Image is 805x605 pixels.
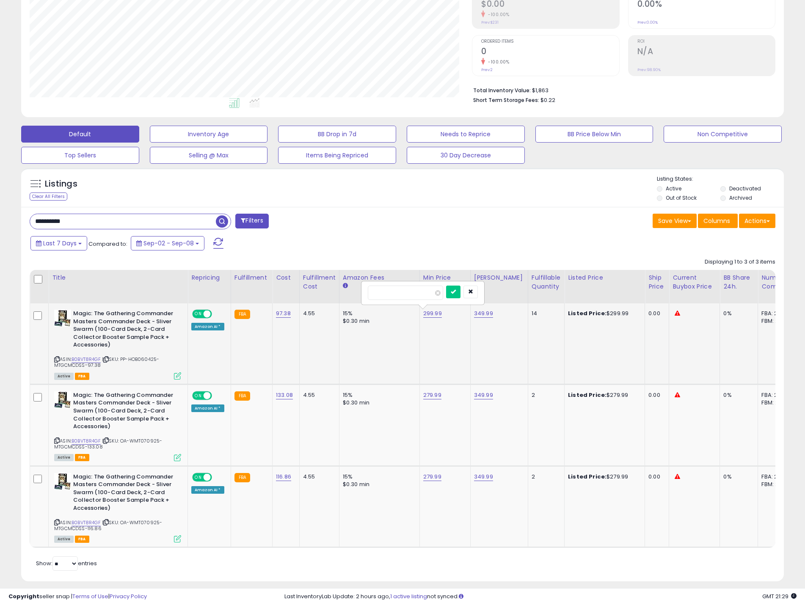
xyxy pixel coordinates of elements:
div: [PERSON_NAME] [474,273,524,282]
span: Show: entries [36,559,97,567]
div: $279.99 [568,391,638,399]
div: ASIN: [54,391,181,460]
b: Magic: The Gathering Commander Masters Commander Deck - Sliver Swarm (100-Card Deck, 2-Card Colle... [73,473,176,514]
span: FBA [75,536,89,543]
div: Title [52,273,184,282]
span: Columns [703,217,730,225]
b: Magic: The Gathering Commander Masters Commander Deck - Sliver Swarm (100-Card Deck, 2-Card Colle... [73,310,176,351]
div: ASIN: [54,473,181,542]
div: Clear All Filters [30,192,67,201]
label: Active [666,185,681,192]
div: Amazon AI * [191,323,224,330]
li: $1,863 [473,85,769,95]
div: seller snap | | [8,593,147,601]
div: BB Share 24h. [723,273,754,291]
b: Short Term Storage Fees: [473,96,539,104]
div: 4.55 [303,310,333,317]
button: Last 7 Days [30,236,87,250]
div: 4.55 [303,391,333,399]
div: Fulfillable Quantity [532,273,561,291]
div: $0.30 min [343,399,413,407]
div: Repricing [191,273,227,282]
a: 349.99 [474,391,493,399]
small: -100.00% [485,59,509,65]
button: BB Price Below Min [535,126,653,143]
button: Filters [235,214,268,228]
div: Last InventoryLab Update: 2 hours ago, not synced. [284,593,797,601]
div: Fulfillment Cost [303,273,336,291]
small: Prev: 98.90% [637,67,661,72]
div: 0.00 [648,473,662,481]
button: Default [21,126,139,143]
div: Min Price [423,273,467,282]
button: Needs to Reprice [407,126,525,143]
small: FBA [234,473,250,482]
div: 2 [532,391,558,399]
button: Items Being Repriced [278,147,396,164]
a: B0BVT8R4GF [72,519,101,526]
span: OFF [211,311,224,318]
span: OFF [211,392,224,399]
a: 97.38 [276,309,291,318]
span: ROI [637,39,775,44]
button: Selling @ Max [150,147,268,164]
button: Columns [698,214,738,228]
span: Compared to: [88,240,127,248]
div: 0% [723,310,751,317]
div: 4.55 [303,473,333,481]
span: ON [193,473,204,481]
img: 510G8lUasuL._SL40_.jpg [54,473,71,490]
div: 14 [532,310,558,317]
span: Sep-02 - Sep-08 [143,239,194,247]
button: 30 Day Decrease [407,147,525,164]
div: 15% [343,473,413,481]
button: Non Competitive [664,126,782,143]
h2: 0 [481,47,619,58]
label: Deactivated [729,185,761,192]
small: Prev: $231 [481,20,499,25]
div: Num of Comp. [761,273,792,291]
a: B0BVT8R4GF [72,356,101,363]
a: Privacy Policy [110,592,147,600]
span: All listings currently available for purchase on Amazon [54,454,74,461]
div: Displaying 1 to 3 of 3 items [705,258,775,266]
label: Out of Stock [666,194,697,201]
span: All listings currently available for purchase on Amazon [54,536,74,543]
button: BB Drop in 7d [278,126,396,143]
div: $279.99 [568,473,638,481]
div: FBA: 2 [761,473,789,481]
a: 279.99 [423,391,441,399]
img: 510G8lUasuL._SL40_.jpg [54,391,71,408]
button: Inventory Age [150,126,268,143]
b: Listed Price: [568,309,607,317]
span: Ordered Items [481,39,619,44]
div: 15% [343,391,413,399]
a: 279.99 [423,473,441,481]
span: | SKU: OA-WMT070925-MTGCMCDSS-133.08 [54,437,162,450]
strong: Copyright [8,592,39,600]
span: ON [193,311,204,318]
small: Amazon Fees. [343,282,348,290]
small: FBA [234,310,250,319]
b: Listed Price: [568,473,607,481]
div: $299.99 [568,310,638,317]
h5: Listings [45,178,77,190]
div: 0.00 [648,310,662,317]
button: Actions [739,214,775,228]
div: FBA: 2 [761,310,789,317]
div: $0.30 min [343,481,413,488]
span: 2025-09-16 21:29 GMT [762,592,797,600]
div: Ship Price [648,273,665,291]
span: | SKU: PP-HOB060425-MTGCMCDSS-97.38 [54,356,159,368]
span: OFF [211,473,224,481]
div: Amazon AI * [191,486,224,494]
small: Prev: 2 [481,67,493,72]
div: 15% [343,310,413,317]
div: FBM: 2 [761,317,789,325]
a: Terms of Use [72,592,108,600]
div: $0.30 min [343,317,413,325]
a: B0BVT8R4GF [72,437,101,445]
p: Listing States: [657,175,783,183]
span: FBA [75,373,89,380]
div: Current Buybox Price [673,273,716,291]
